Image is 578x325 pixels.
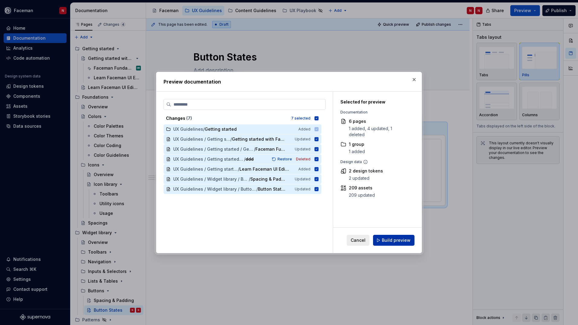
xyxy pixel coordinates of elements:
[254,146,255,152] span: /
[351,237,365,243] span: Cancel
[340,99,408,105] div: Selected for preview
[249,176,250,182] span: /
[255,146,286,152] span: Faceman Fundamentals
[250,176,287,182] span: Spacing & Padding
[347,235,369,246] button: Cancel
[298,167,310,172] span: Added
[295,177,310,182] span: Updated
[349,126,408,138] div: 1 added, 4 updated, 1 deleted
[295,147,310,152] span: Updated
[278,157,292,162] span: Restore
[373,235,414,246] button: Build preview
[244,156,245,162] span: /
[173,136,230,142] span: UX Guidelines / Getting started
[238,166,239,172] span: /
[245,156,258,162] span: ddd
[349,168,383,174] div: 2 design tokens
[349,185,375,191] div: 209 assets
[173,146,254,152] span: UX Guidelines / Getting started / Getting started with Faceman
[296,157,310,162] span: Deleted
[230,136,232,142] span: /
[239,166,290,172] span: Learn Faceman UI Editor
[173,176,249,182] span: UX Guidelines / Widget library / Buttons
[295,137,310,142] span: Updated
[166,115,287,121] div: Changes
[349,118,408,124] div: 6 pages
[349,141,365,147] div: 1 group
[173,156,244,162] span: UX Guidelines / Getting started / Getting started with Faceman
[340,110,408,115] div: Documentation
[173,166,238,172] span: UX Guidelines / Getting started
[270,156,295,162] button: Restore
[340,159,408,164] div: Design data
[256,186,258,192] span: /
[382,237,411,243] span: Build preview
[258,186,286,192] span: Button States
[291,116,310,121] div: 7 selected
[164,78,414,85] h2: Preview documentation
[349,192,375,198] div: 209 updated
[349,149,365,155] div: 1 added
[232,136,286,142] span: Getting started with Faceman
[186,116,192,121] span: ( 7 )
[173,186,256,192] span: UX Guidelines / Widget library / Buttons
[349,175,383,181] div: 2 updated
[295,187,310,192] span: Updated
